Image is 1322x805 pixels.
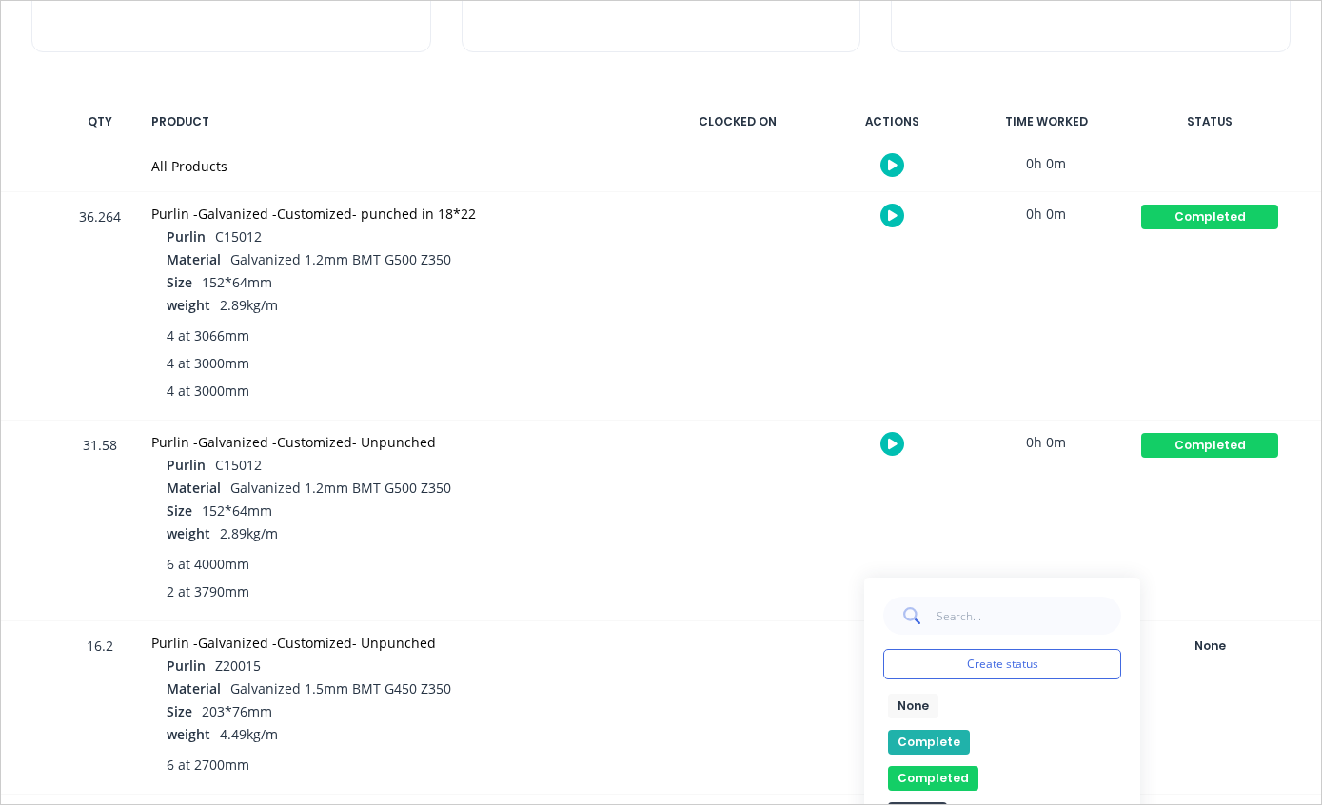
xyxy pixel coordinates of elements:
span: 6 at 4000mm [167,554,249,574]
button: None [888,694,938,718]
button: Complete [888,730,970,755]
button: Completed [1140,432,1279,459]
span: Size [167,701,192,721]
div: 0h 0m [975,142,1117,185]
span: Purlin [167,226,206,246]
div: Purlin -Galvanized -Customized- Unpunched [151,432,643,452]
span: 4 at 3066mm [167,325,249,345]
span: weight [167,295,210,315]
span: Material [167,478,221,498]
span: Purlin [167,656,206,676]
div: 31.58 [71,423,128,620]
div: 16.2 [71,624,128,794]
span: Size [167,501,192,520]
button: Completed [1140,204,1279,230]
span: 4 at 3000mm [167,381,249,401]
span: 2 at 3790mm [167,581,249,601]
button: Create status [883,649,1121,679]
div: QTY [71,102,128,142]
span: 2.89kg/m [220,524,278,542]
div: 0h 0m [975,421,1117,463]
div: ACTIONS [820,102,963,142]
div: TIME WORKED [975,102,1117,142]
button: None [1140,633,1279,659]
div: All Products [151,156,643,176]
button: Completed [888,766,978,791]
span: weight [167,523,210,543]
span: Z20015 [215,657,261,675]
span: Material [167,249,221,269]
span: C15012 [215,456,262,474]
span: 4.49kg/m [220,725,278,743]
span: Galvanized 1.2mm BMT G500 Z350 [230,479,451,497]
div: STATUS [1129,102,1291,142]
div: Completed [1141,433,1278,458]
div: Purlin -Galvanized -Customized- Unpunched [151,633,643,653]
div: CLOCKED ON [666,102,809,142]
span: 4 at 3000mm [167,353,249,373]
span: C15012 [215,227,262,245]
div: Purlin -Galvanized -Customized- punched in 18*22 [151,204,643,224]
span: 203*76mm [202,702,272,720]
div: None [1141,634,1278,658]
span: 152*64mm [202,273,272,291]
span: Galvanized 1.2mm BMT G500 Z350 [230,250,451,268]
input: Search... [936,597,1121,635]
div: 36.264 [71,195,128,420]
span: Material [167,678,221,698]
div: PRODUCT [140,102,655,142]
span: 2.89kg/m [220,296,278,314]
span: Purlin [167,455,206,475]
div: Completed [1141,205,1278,229]
span: Galvanized 1.5mm BMT G450 Z350 [230,679,451,697]
span: Size [167,272,192,292]
span: 6 at 2700mm [167,755,249,775]
span: 152*64mm [202,501,272,520]
div: 0h 0m [975,192,1117,235]
span: weight [167,724,210,744]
